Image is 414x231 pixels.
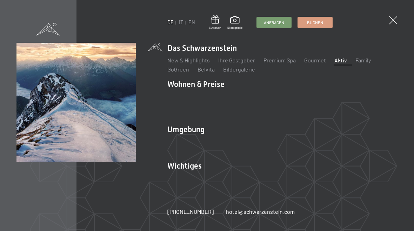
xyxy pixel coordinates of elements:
[304,57,326,63] a: Gourmet
[355,57,371,63] a: Family
[298,17,332,28] a: Buchen
[227,16,242,29] a: Bildergalerie
[257,17,291,28] a: Anfragen
[226,208,295,216] a: hotel@schwarzenstein.com
[167,208,214,215] span: [PHONE_NUMBER]
[167,66,189,73] a: GoGreen
[188,19,195,25] a: EN
[209,26,221,30] span: Gutschein
[227,26,242,30] span: Bildergalerie
[334,57,347,63] a: Aktiv
[198,66,215,73] a: Belvita
[307,20,323,26] span: Buchen
[209,15,221,30] a: Gutschein
[179,19,183,25] a: IT
[223,66,255,73] a: Bildergalerie
[218,57,255,63] a: Ihre Gastgeber
[167,19,174,25] a: DE
[264,20,284,26] span: Anfragen
[167,57,210,63] a: New & Highlights
[263,57,296,63] a: Premium Spa
[167,208,214,216] a: [PHONE_NUMBER]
